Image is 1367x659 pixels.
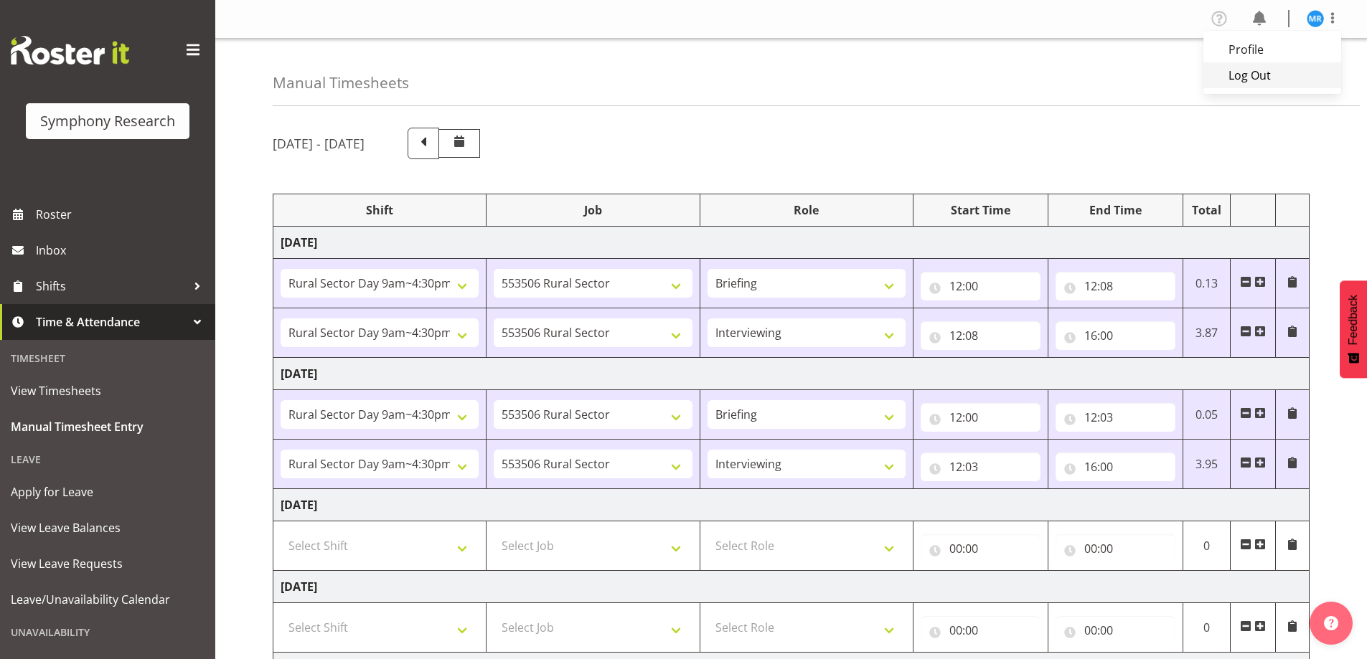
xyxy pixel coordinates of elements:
[4,445,212,474] div: Leave
[4,510,212,546] a: View Leave Balances
[11,481,205,503] span: Apply for Leave
[4,617,212,647] div: Unavailability
[11,553,205,574] span: View Leave Requests
[1183,440,1231,489] td: 3.95
[708,202,906,219] div: Role
[1183,521,1231,571] td: 0
[1056,321,1175,350] input: Click to select...
[273,75,409,91] h4: Manual Timesheets
[11,36,129,65] img: Rosterit website logo
[273,227,1310,259] td: [DATE]
[11,380,205,402] span: View Timesheets
[1183,603,1231,653] td: 0
[494,202,692,219] div: Job
[921,534,1040,563] input: Click to select...
[1056,403,1175,432] input: Click to select...
[11,517,205,539] span: View Leave Balances
[4,546,212,582] a: View Leave Requests
[921,321,1040,350] input: Click to select...
[1307,10,1324,27] img: michael-robinson11856.jpg
[1183,308,1231,358] td: 3.87
[36,311,187,333] span: Time & Attendance
[1347,295,1360,345] span: Feedback
[4,582,212,617] a: Leave/Unavailability Calendar
[1324,616,1338,630] img: help-xxl-2.png
[36,275,187,297] span: Shifts
[921,202,1040,219] div: Start Time
[921,272,1040,300] input: Click to select...
[273,136,365,151] h5: [DATE] - [DATE]
[4,474,212,510] a: Apply for Leave
[4,343,212,373] div: Timesheet
[1056,534,1175,563] input: Click to select...
[36,204,208,225] span: Roster
[921,403,1040,432] input: Click to select...
[281,202,479,219] div: Shift
[921,616,1040,645] input: Click to select...
[1340,280,1367,378] button: Feedback - Show survey
[1183,259,1231,308] td: 0.13
[40,110,175,132] div: Symphony Research
[273,571,1310,603] td: [DATE]
[11,416,205,437] span: Manual Timesheet Entry
[273,358,1310,390] td: [DATE]
[273,489,1310,521] td: [DATE]
[36,240,208,261] span: Inbox
[1056,452,1175,481] input: Click to select...
[1056,272,1175,300] input: Click to select...
[1183,390,1231,440] td: 0.05
[1056,202,1175,219] div: End Time
[4,409,212,445] a: Manual Timesheet Entry
[1203,62,1341,88] a: Log Out
[4,373,212,409] a: View Timesheets
[1056,616,1175,645] input: Click to select...
[921,452,1040,481] input: Click to select...
[11,589,205,610] span: Leave/Unavailability Calendar
[1190,202,1223,219] div: Total
[1203,37,1341,62] a: Profile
